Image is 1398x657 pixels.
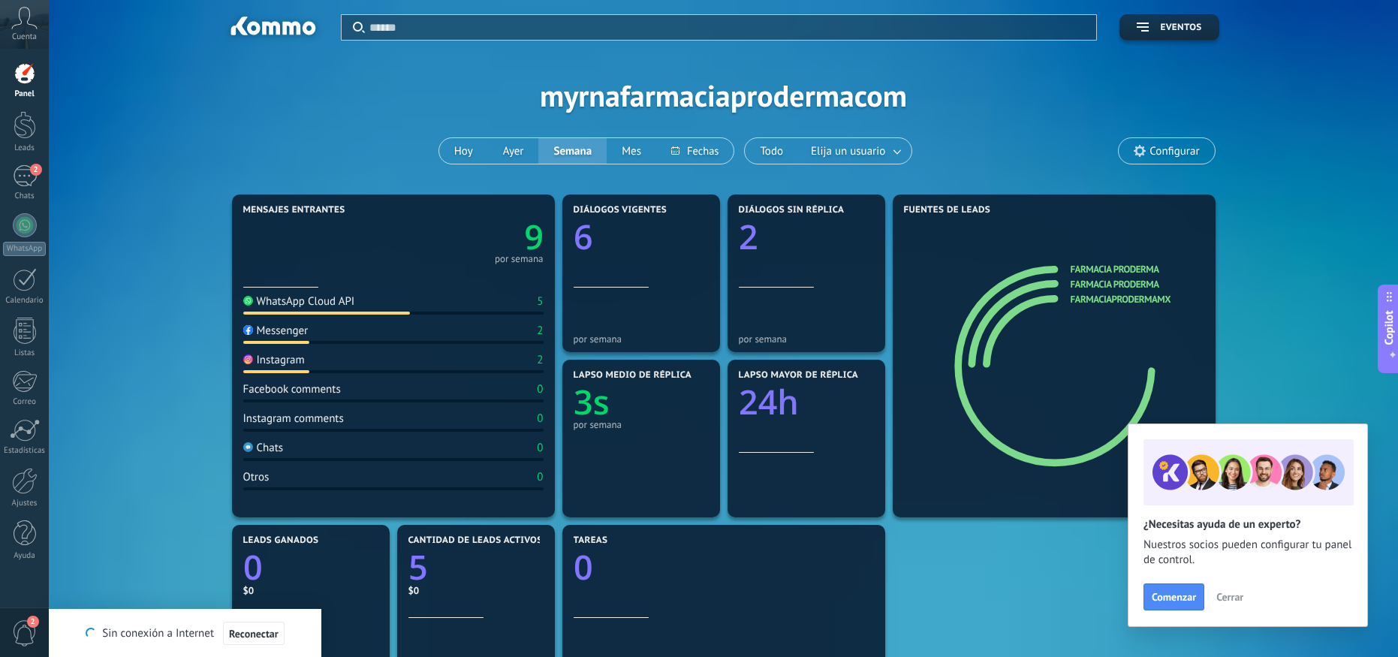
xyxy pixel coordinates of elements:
[537,294,543,309] div: 5
[3,499,47,508] div: Ajustes
[745,138,798,164] button: Todo
[3,397,47,407] div: Correo
[229,628,279,639] span: Reconectar
[408,544,544,590] a: 5
[537,353,543,367] div: 2
[243,353,305,367] div: Instagram
[1071,263,1159,276] a: Farmacia Proderma
[574,379,610,425] text: 3s
[3,143,47,153] div: Leads
[243,442,253,452] img: Chats
[798,138,911,164] button: Elija un usuario
[243,441,284,455] div: Chats
[904,205,991,215] span: Fuentes de leads
[3,89,47,99] div: Panel
[1149,145,1199,158] span: Configurar
[574,370,692,381] span: Lapso medio de réplica
[739,214,758,260] text: 2
[1160,23,1201,33] span: Eventos
[537,382,543,396] div: 0
[495,255,544,263] div: por semana
[1143,538,1352,568] span: Nuestros socios pueden configurar tu panel de control.
[3,348,47,358] div: Listas
[1210,586,1250,608] button: Cerrar
[408,584,544,597] div: $0
[488,138,539,164] button: Ayer
[393,214,544,260] a: 9
[243,544,263,590] text: 0
[3,191,47,201] div: Chats
[243,535,319,546] span: Leads ganados
[30,164,42,176] span: 2
[1216,592,1243,602] span: Cerrar
[408,544,428,590] text: 5
[1119,14,1219,41] button: Eventos
[243,325,253,335] img: Messenger
[243,354,253,364] img: Instagram
[1143,583,1204,610] button: Comenzar
[574,544,593,590] text: 0
[3,296,47,306] div: Calendario
[739,370,858,381] span: Lapso mayor de réplica
[739,379,799,425] text: 24h
[537,441,543,455] div: 0
[1143,517,1352,532] h2: ¿Necesitas ayuda de un experto?
[739,379,874,425] a: 24h
[537,470,543,484] div: 0
[524,214,544,260] text: 9
[538,138,607,164] button: Semana
[808,141,888,161] span: Elija un usuario
[574,544,874,590] a: 0
[243,296,253,306] img: WhatsApp Cloud API
[243,382,341,396] div: Facebook comments
[739,205,845,215] span: Diálogos sin réplica
[574,214,593,260] text: 6
[243,470,270,484] div: Otros
[243,294,355,309] div: WhatsApp Cloud API
[223,622,285,646] button: Reconectar
[27,616,39,628] span: 2
[1071,293,1171,306] a: farmaciaprodermamx
[243,584,378,597] div: $0
[574,333,709,345] div: por semana
[607,138,656,164] button: Mes
[574,535,608,546] span: Tareas
[1071,278,1159,291] a: Farmacia Proderma
[1381,310,1396,345] span: Copilot
[3,551,47,561] div: Ayuda
[243,544,378,590] a: 0
[1152,592,1196,602] span: Comenzar
[537,411,543,426] div: 0
[3,446,47,456] div: Estadísticas
[439,138,488,164] button: Hoy
[243,324,309,338] div: Messenger
[12,32,37,42] span: Cuenta
[408,535,543,546] span: Cantidad de leads activos
[86,621,284,646] div: Sin conexión a Internet
[574,419,709,430] div: por semana
[243,205,345,215] span: Mensajes entrantes
[243,411,344,426] div: Instagram comments
[656,138,734,164] button: Fechas
[574,205,667,215] span: Diálogos vigentes
[3,242,46,256] div: WhatsApp
[739,333,874,345] div: por semana
[537,324,543,338] div: 2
